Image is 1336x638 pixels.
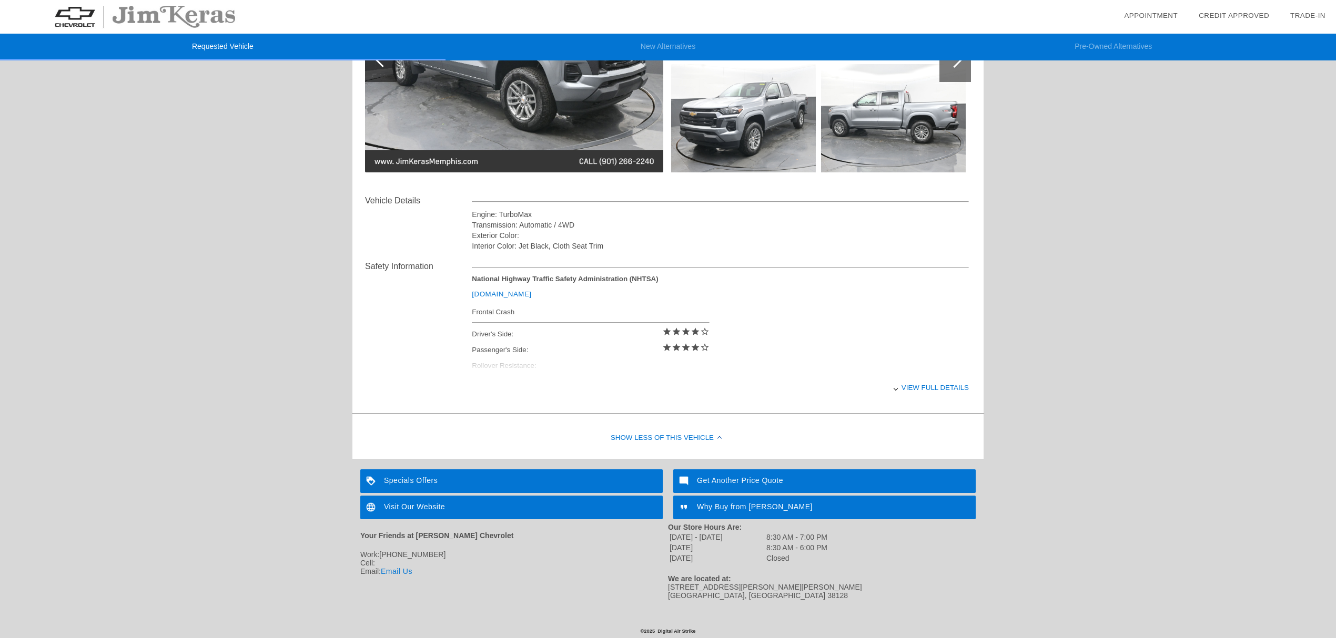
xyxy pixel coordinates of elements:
i: star_border [700,327,710,336]
strong: Our Store Hours Are: [668,523,742,531]
div: Safety Information [365,260,472,273]
strong: Your Friends at [PERSON_NAME] Chevrolet [360,531,513,540]
div: Engine: TurboMax [472,209,969,220]
div: [STREET_ADDRESS][PERSON_NAME][PERSON_NAME] [GEOGRAPHIC_DATA], [GEOGRAPHIC_DATA] 38128 [668,583,976,600]
i: star [672,343,681,352]
div: Vehicle Details [365,194,472,207]
i: star [681,343,691,352]
div: Interior Color: Jet Black, Cloth Seat Trim [472,241,969,251]
li: Pre-Owned Alternatives [890,34,1336,60]
i: star [691,327,700,336]
a: Why Buy from [PERSON_NAME] [673,496,976,519]
a: Appointment [1124,12,1178,19]
i: star_border [700,343,710,352]
i: star [672,327,681,336]
img: ic_mode_comment_white_24dp_2x.png [673,469,697,493]
div: View full details [472,375,969,400]
strong: National Highway Traffic Safety Administration (NHTSA) [472,275,658,283]
div: Transmission: Automatic / 4WD [472,220,969,230]
div: Frontal Crash [472,305,709,318]
div: Email: [360,567,668,575]
img: ic_loyalty_white_24dp_2x.png [360,469,384,493]
img: 5.jpg [821,64,966,172]
img: ic_format_quote_white_24dp_2x.png [673,496,697,519]
a: [DOMAIN_NAME] [472,290,531,298]
i: star [691,343,700,352]
strong: We are located at: [668,574,731,583]
td: Closed [766,553,828,563]
img: ic_language_white_24dp_2x.png [360,496,384,519]
div: Show Less of this Vehicle [352,417,984,459]
i: star [662,343,672,352]
img: 3.jpg [671,64,816,172]
li: New Alternatives [446,34,891,60]
div: Passenger's Side: [472,342,709,358]
a: Get Another Price Quote [673,469,976,493]
div: Driver's Side: [472,326,709,342]
a: Specials Offers [360,469,663,493]
div: Work: [360,550,668,559]
span: [PHONE_NUMBER] [379,550,446,559]
td: 8:30 AM - 6:00 PM [766,543,828,552]
a: Email Us [381,567,412,575]
a: Trade-In [1290,12,1325,19]
td: 8:30 AM - 7:00 PM [766,532,828,542]
a: Visit Our Website [360,496,663,519]
i: star [662,327,672,336]
td: [DATE] [669,543,765,552]
a: Credit Approved [1199,12,1269,19]
div: Cell: [360,559,668,567]
td: [DATE] [669,553,765,563]
i: star [681,327,691,336]
div: Exterior Color: [472,230,969,241]
td: [DATE] - [DATE] [669,532,765,542]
